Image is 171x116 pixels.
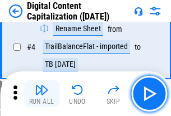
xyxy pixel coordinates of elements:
img: Back [9,4,22,18]
div: Digital Content Capitalization ([DATE]) [27,1,130,22]
button: Skip [95,80,131,107]
span: # 4 [27,42,35,51]
div: to [135,43,141,51]
img: Main button [140,85,158,103]
img: Settings menu [149,4,162,18]
div: Run All [29,98,54,105]
div: Rename Sheet [53,22,103,36]
button: Undo [59,80,95,107]
div: Skip [107,98,121,105]
img: Skip [107,83,120,96]
div: from [108,25,122,33]
div: TB [DATE] [43,58,78,71]
img: Support [134,7,143,16]
img: Run All [35,83,48,96]
img: Undo [71,83,84,96]
button: Run All [24,80,59,107]
div: TrailBalanceFlat - imported [43,40,130,54]
div: Undo [69,98,86,105]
